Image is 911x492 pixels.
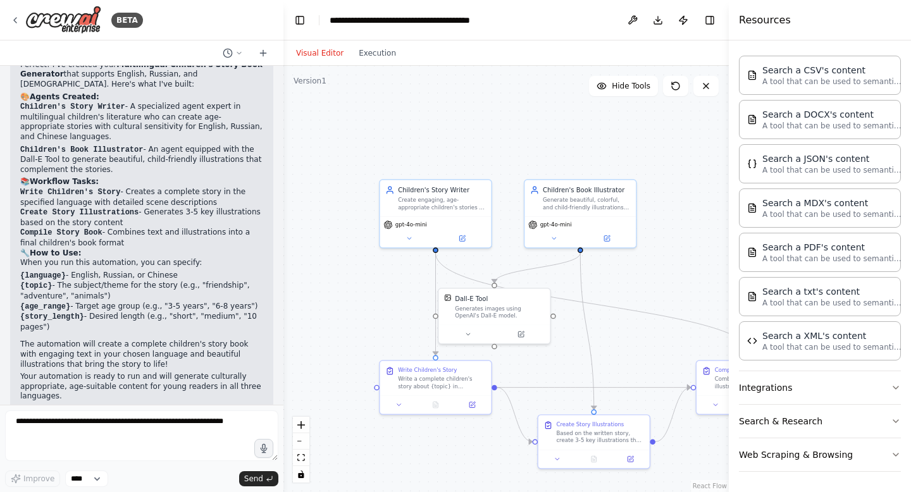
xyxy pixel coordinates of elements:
[416,400,455,410] button: No output available
[540,221,572,228] span: gpt-4o-mini
[30,249,82,257] strong: How to Use:
[395,221,427,228] span: gpt-4o-mini
[762,329,902,342] div: Search a XML's content
[455,294,488,303] div: Dall-E Tool
[379,360,492,415] div: Write Children's StoryWrite a complete children's story about {topic} in {language} suitable for ...
[762,108,902,121] div: Search a DOCX's content
[5,470,60,487] button: Improve
[398,376,486,390] div: Write a complete children's story about {topic} in {language} suitable for ages {age_range}. The ...
[762,165,902,175] p: A tool that can be used to semantic search a query from a JSON's content.
[615,453,646,464] button: Open in side panel
[543,185,631,194] div: Children's Book Illustrator
[444,294,451,301] img: DallETool
[30,177,99,186] strong: Workflow Tasks:
[20,372,263,402] p: Your automation is ready to run and will generate culturally appropriate, age-suitable content fo...
[20,228,102,237] code: Compile Story Book
[254,439,273,458] button: Click to speak your automation idea
[398,197,486,211] div: Create engaging, age-appropriate children's stories in {language} about {topic} with vivid descri...
[762,77,902,87] p: A tool that can be used to semantic search a query from a CSV's content.
[762,298,902,308] p: A tool that can be used to semantic search a query from a txt's content.
[20,302,263,312] li: - Target age group (e.g., "3-5 years", "6-8 years")
[20,187,263,207] li: - Creates a complete story in the specified language with detailed scene descriptions
[739,13,791,28] h4: Resources
[715,366,769,373] div: Compile Story Book
[431,253,757,355] g: Edge from b11441c3-6ddb-4204-9b4d-05534f0982a6 to b63d5893-4dab-476d-8a0e-301cc703bd0b
[20,249,263,259] h2: 🔧
[574,453,613,464] button: No output available
[25,6,101,34] img: Logo
[747,114,757,125] img: DOCXSearchTool
[20,340,263,369] p: The automation will create a complete children's story book with engaging text in your chosen lan...
[576,253,598,409] g: Edge from d94acff6-4c45-4016-904c-41649cf81b50 to ed39fbac-c86a-4882-9546-3ef378b5a8a1
[490,253,585,283] g: Edge from d94acff6-4c45-4016-904c-41649cf81b50 to 13b0c9a4-f3da-4f09-a31e-c7527d04de4e
[524,179,637,248] div: Children's Book IllustratorGenerate beautiful, colorful, and child-friendly illustrations that pe...
[715,376,803,390] div: Combine the written story and illustrations into a complete children's story book format. Organiz...
[612,81,650,91] span: Hide Tools
[747,203,757,213] img: MDXSearchTool
[762,241,902,254] div: Search a PDF's content
[20,271,263,281] li: - English, Russian, or Chinese
[747,247,757,257] img: PDFSearchTool
[294,76,326,86] div: Version 1
[20,258,263,268] p: When you run this automation, you can specify:
[693,483,727,489] a: React Flow attribution
[739,371,901,404] button: Integrations
[379,179,492,248] div: Children's Story WriterCreate engaging, age-appropriate children's stories in {language} about {t...
[455,305,545,319] div: Generates images using OpenAI's Dall-E model.
[244,474,263,484] span: Send
[111,13,143,28] div: BETA
[457,400,488,410] button: Open in side panel
[20,281,52,290] code: {topic}
[20,145,263,175] p: - An agent equipped with the Dall-E Tool to generate beautiful, child-friendly illustrations that...
[351,46,404,61] button: Execution
[239,471,278,486] button: Send
[23,474,54,484] span: Improve
[20,207,263,228] li: - Generates 3-5 key illustrations based on the story content
[762,121,902,131] p: A tool that can be used to semantic search a query from a DOCX's content.
[398,185,486,194] div: Children's Story Writer
[739,405,901,438] button: Search & Research
[20,281,263,301] li: - The subject/theme for the story (e.g., "friendship", "adventure", "animals")
[20,188,120,197] code: Write Children's Story
[762,342,902,352] p: A tool that can be used to semantic search a query from a XML's content.
[20,145,143,154] code: Children's Book Illustrator
[762,254,902,264] p: A tool that can be used to semantic search a query from a PDF's content.
[398,366,457,373] div: Write Children's Story
[253,46,273,61] button: Start a new chat
[438,288,551,344] div: DallEToolDall-E ToolGenerates images using OpenAI's Dall-E model.
[20,404,263,414] div: 11:30 AM
[701,11,719,29] button: Hide right sidebar
[431,253,440,355] g: Edge from b11441c3-6ddb-4204-9b4d-05534f0982a6 to 1dcd1429-14c1-49d1-bae4-be3e2339b8d6
[537,414,650,469] div: Create Story IllustrationsBased on the written story, create 3-5 key illustrations that capture t...
[20,271,66,280] code: {language}
[20,208,139,217] code: Create Story Illustrations
[20,102,125,111] code: Children's Story Writer
[543,197,631,211] div: Generate beautiful, colorful, and child-friendly illustrations that perfectly complement the stor...
[293,466,309,483] button: toggle interactivity
[556,421,624,427] div: Create Story Illustrations
[20,92,263,102] h2: 🎨
[20,302,70,311] code: {age_range}
[218,46,248,61] button: Switch to previous chat
[747,159,757,169] img: JSONSearchTool
[293,433,309,450] button: zoom out
[20,312,263,332] li: - Desired length (e.g., "short", "medium", "10 pages")
[747,336,757,346] img: XMLSearchTool
[495,329,547,340] button: Open in side panel
[655,383,691,446] g: Edge from ed39fbac-c86a-4882-9546-3ef378b5a8a1 to b63d5893-4dab-476d-8a0e-301cc703bd0b
[330,14,472,27] nav: breadcrumb
[762,197,902,209] div: Search a MDX's content
[20,60,263,90] p: Perfect! I've created your that supports English, Russian, and [DEMOGRAPHIC_DATA]. Here's what I'...
[739,51,901,371] div: File & Document
[20,228,263,248] li: - Combines text and illustrations into a final children's book format
[747,292,757,302] img: TXTSearchTool
[581,233,633,243] button: Open in side panel
[762,209,902,219] p: A tool that can be used to semantic search a query from a MDX's content.
[739,438,901,471] button: Web Scraping & Browsing
[497,383,691,391] g: Edge from 1dcd1429-14c1-49d1-bae4-be3e2339b8d6 to b63d5893-4dab-476d-8a0e-301cc703bd0b
[696,360,809,415] div: Compile Story BookCombine the written story and illustrations into a complete children's story bo...
[293,417,309,483] div: React Flow controls
[497,383,533,446] g: Edge from 1dcd1429-14c1-49d1-bae4-be3e2339b8d6 to ed39fbac-c86a-4882-9546-3ef378b5a8a1
[288,46,351,61] button: Visual Editor
[437,233,488,243] button: Open in side panel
